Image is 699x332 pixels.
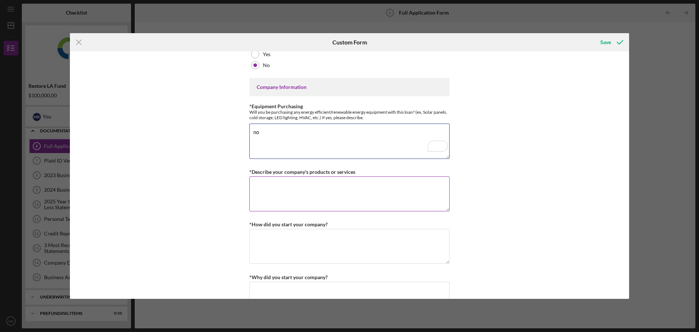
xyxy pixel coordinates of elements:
div: Will you be purchasing any energy efficient/renewable energy equipment with this loan? (ex, Solar... [249,109,450,120]
label: *Describe your company's products or services [249,169,355,175]
button: Save [593,35,629,50]
h6: Custom Form [332,39,367,46]
div: Company Information [257,84,442,90]
label: *Why did you start your company? [249,274,328,280]
label: *Equipment Purchasing [249,103,303,109]
div: Save [600,35,611,50]
label: Yes [263,51,270,57]
textarea: To enrich screen reader interactions, please activate Accessibility in Grammarly extension settings [249,124,450,159]
label: No [263,62,270,68]
label: *How did you start your company? [249,221,328,227]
